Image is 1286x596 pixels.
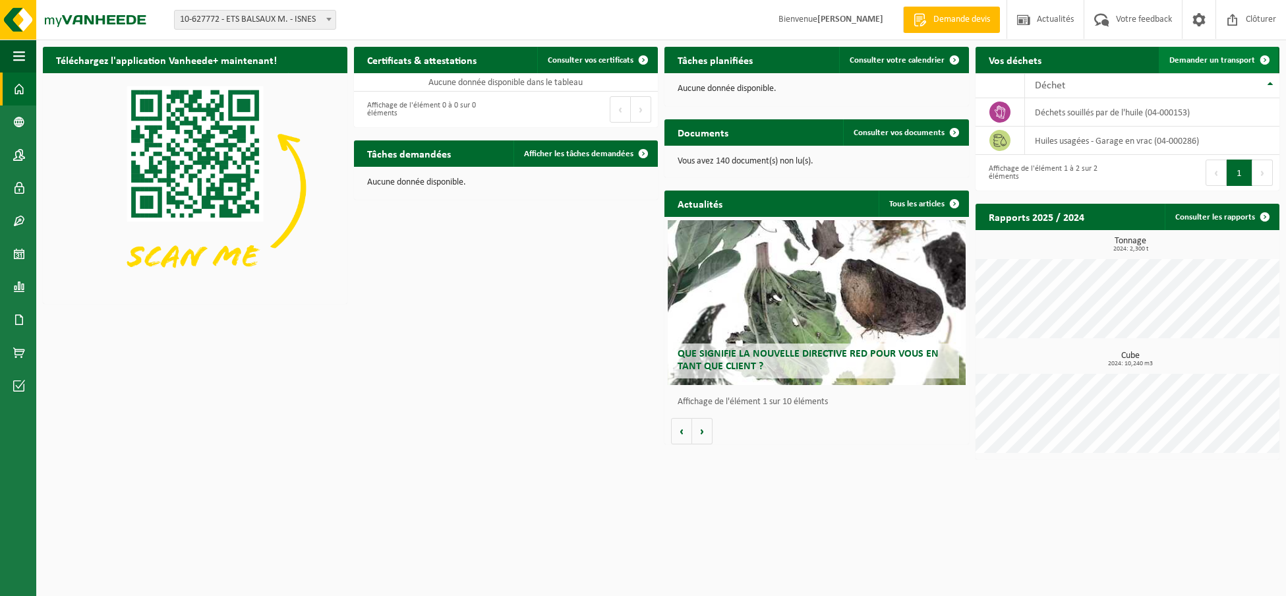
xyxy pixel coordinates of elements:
a: Consulter les rapports [1165,204,1278,230]
span: Afficher les tâches demandées [524,150,633,158]
a: Consulter votre calendrier [839,47,968,73]
strong: [PERSON_NAME] [817,15,883,24]
span: Demande devis [930,13,993,26]
div: Affichage de l'élément 0 à 0 sur 0 éléments [361,95,500,124]
button: Vorige [671,418,692,444]
a: Tous les articles [879,191,968,217]
a: Afficher les tâches demandées [513,140,657,167]
p: Vous avez 140 document(s) non lu(s). [678,157,956,166]
span: Demander un transport [1169,56,1255,65]
span: Consulter votre calendrier [850,56,945,65]
span: 2024: 2,300 t [982,246,1280,253]
p: Aucune donnée disponible. [678,84,956,94]
h3: Cube [982,351,1280,367]
td: huiles usagées - Garage en vrac (04-000286) [1025,127,1279,155]
a: Que signifie la nouvelle directive RED pour vous en tant que client ? [668,220,966,385]
td: Aucune donnée disponible dans le tableau [354,73,658,92]
button: Next [631,96,651,123]
a: Consulter vos certificats [537,47,657,73]
h2: Tâches demandées [354,140,464,166]
span: 10-627772 - ETS BALSAUX M. - ISNES [175,11,336,29]
span: 2024: 10,240 m3 [982,361,1280,367]
h2: Certificats & attestations [354,47,490,73]
span: Déchet [1035,80,1065,91]
a: Consulter vos documents [843,119,968,146]
div: Affichage de l'élément 1 à 2 sur 2 éléments [982,158,1121,187]
button: Previous [610,96,631,123]
h2: Rapports 2025 / 2024 [976,204,1097,229]
a: Demander un transport [1159,47,1278,73]
h2: Téléchargez l'application Vanheede+ maintenant! [43,47,290,73]
span: Consulter vos documents [854,129,945,137]
h3: Tonnage [982,237,1280,253]
span: 10-627772 - ETS BALSAUX M. - ISNES [174,10,336,30]
button: Volgende [692,418,713,444]
p: Affichage de l'élément 1 sur 10 éléments [678,398,962,407]
button: Previous [1206,160,1227,186]
p: Aucune donnée disponible. [367,178,645,187]
span: Consulter vos certificats [548,56,633,65]
h2: Vos déchets [976,47,1055,73]
span: Que signifie la nouvelle directive RED pour vous en tant que client ? [678,349,939,372]
h2: Actualités [664,191,736,216]
button: Next [1252,160,1273,186]
h2: Tâches planifiées [664,47,766,73]
a: Demande devis [903,7,1000,33]
h2: Documents [664,119,742,145]
td: déchets souillés par de l'huile (04-000153) [1025,98,1279,127]
img: Download de VHEPlus App [43,73,347,301]
button: 1 [1227,160,1252,186]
